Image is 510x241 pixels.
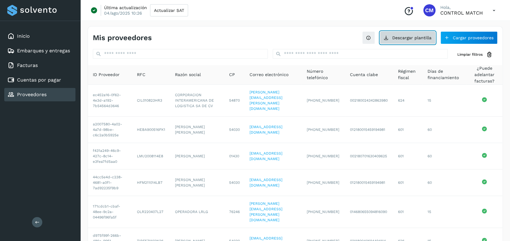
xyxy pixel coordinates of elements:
[132,117,170,143] td: HEBA900516FK1
[175,72,201,78] span: Razón social
[422,169,466,196] td: 60
[224,117,245,143] td: 54030
[224,85,245,117] td: 54870
[17,77,61,83] a: Cuentas por pagar
[224,196,245,228] td: 76246
[4,73,75,87] div: Cuentas por pagar
[137,72,145,78] span: RFC
[471,65,498,84] span: ¿Puede adelantar facturas?
[250,125,282,134] a: [EMAIL_ADDRESS][DOMAIN_NAME]
[250,178,282,187] a: [EMAIL_ADDRESS][DOMAIN_NAME]
[224,143,245,169] td: 01430
[132,85,170,117] td: CIL010823HR3
[88,117,132,143] td: a2007580-4a02-4a7d-98be-c6c2a0b5925e
[132,143,170,169] td: LMU2008114E8
[4,59,75,72] div: Facturas
[132,169,170,196] td: HFM211014LB7
[93,33,152,42] h4: Mis proveedores
[4,44,75,58] div: Embarques y entregas
[398,68,418,81] span: Régimen fiscal
[345,196,393,228] td: 014680655094816090
[306,127,339,132] span: [PHONE_NUMBER]
[4,88,75,101] div: Proveedores
[132,196,170,228] td: OLR220407L27
[306,68,340,81] span: Número telefónico
[345,169,393,196] td: 012180015459194981
[88,85,132,117] td: ec452a16-0f62-4e3d-a192-7b54564d3646
[440,10,483,16] p: CONTROL MATCH
[88,143,132,169] td: f431a249-46c9-427c-8c14-e3fea7fd5aa0
[250,201,282,222] a: [PERSON_NAME][EMAIL_ADDRESS][PERSON_NAME][DOMAIN_NAME]
[345,143,393,169] td: 002180701630409625
[440,5,483,10] p: Hola,
[104,5,147,10] p: Última actualización
[150,4,188,16] button: Actualizar SAT
[224,169,245,196] td: 54030
[393,169,423,196] td: 601
[4,30,75,43] div: Inicio
[393,143,423,169] td: 601
[306,98,339,103] span: [PHONE_NUMBER]
[380,31,435,44] button: Descargar plantilla
[170,196,224,228] td: OPERADORA LRLG
[17,33,30,39] a: Inicio
[350,72,378,78] span: Cuenta clabe
[154,8,184,12] span: Actualizar SAT
[93,72,120,78] span: ID Proveedor
[422,85,466,117] td: 15
[427,68,461,81] span: Días de financiamiento
[306,210,339,214] span: [PHONE_NUMBER]
[393,117,423,143] td: 601
[457,52,483,57] span: Limpiar filtros
[104,10,142,16] p: 04/ago/2025 10:26
[440,31,498,44] button: Cargar proveedores
[88,196,132,228] td: 171cdcb1-cbaf-48ee-9c2a-04496f96fa5f
[170,117,224,143] td: [PERSON_NAME] [PERSON_NAME]
[345,117,393,143] td: 012180015459194981
[229,72,235,78] span: CP
[170,169,224,196] td: [PERSON_NAME] [PERSON_NAME]
[17,92,47,97] a: Proveedores
[345,85,393,117] td: 002180024342863980
[250,72,288,78] span: Correo electrónico
[393,85,423,117] td: 624
[170,85,224,117] td: CORPORACION INTERAMERICANA DE LOGISTICA SA DE CV
[452,49,498,60] button: Limpiar filtros
[17,48,70,54] a: Embarques y entregas
[250,151,282,161] a: [EMAIL_ADDRESS][DOMAIN_NAME]
[170,143,224,169] td: [PERSON_NAME]
[422,117,466,143] td: 60
[422,143,466,169] td: 60
[422,196,466,228] td: 15
[306,180,339,185] span: [PHONE_NUMBER]
[393,196,423,228] td: 601
[250,90,282,111] a: [PERSON_NAME][EMAIL_ADDRESS][PERSON_NAME][DOMAIN_NAME]
[306,154,339,158] span: [PHONE_NUMBER]
[17,62,38,68] a: Facturas
[88,169,132,196] td: 44cc5e4d-c238-4681-a0f1-7ad92235f9b9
